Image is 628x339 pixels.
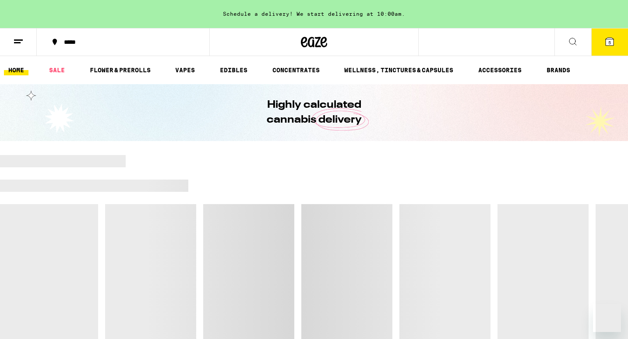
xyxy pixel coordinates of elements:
[608,40,611,45] span: 5
[45,65,69,75] a: SALE
[542,65,575,75] a: BRANDS
[340,65,458,75] a: WELLNESS, TINCTURES & CAPSULES
[593,304,621,332] iframe: Button to launch messaging window
[242,98,386,127] h1: Highly calculated cannabis delivery
[85,65,155,75] a: FLOWER & PREROLLS
[4,65,28,75] a: HOME
[171,65,199,75] a: VAPES
[474,65,526,75] a: ACCESSORIES
[591,28,628,56] button: 5
[215,65,252,75] a: EDIBLES
[268,65,324,75] a: CONCENTRATES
